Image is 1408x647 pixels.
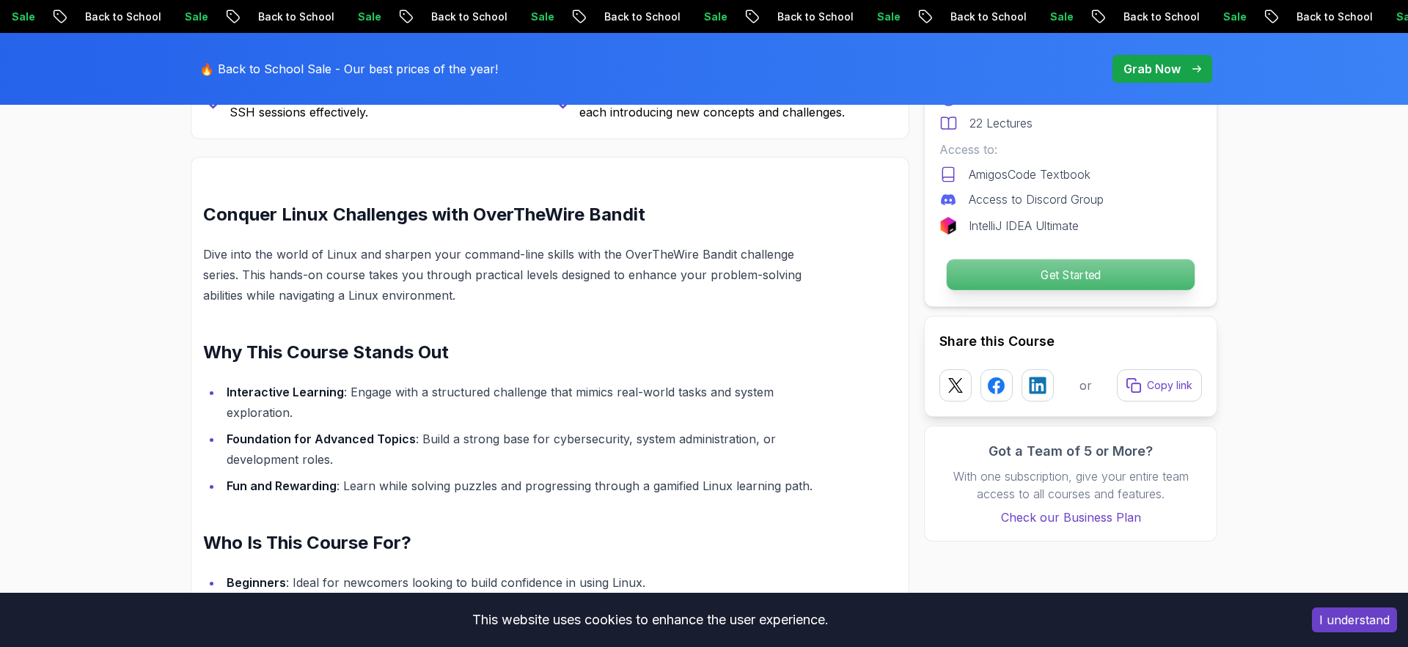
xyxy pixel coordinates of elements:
p: Back to School [729,10,829,24]
strong: Fun and Rewarding [227,478,337,493]
li: : Ideal for newcomers looking to build confidence in using Linux. [222,572,827,593]
p: Get Started [947,259,1195,290]
li: : Build a strong base for cybersecurity, system administration, or development roles. [222,429,827,470]
div: This website uses cookies to enhance the user experience. [11,604,1290,636]
p: Sale [136,10,183,24]
p: Back to School [1248,10,1348,24]
p: Grab Now [1123,60,1181,78]
p: Sale [656,10,703,24]
p: With one subscription, give your entire team access to all courses and features. [939,467,1202,503]
p: Sale [1348,10,1395,24]
p: Copy link [1147,378,1192,393]
strong: Interactive Learning [227,385,344,399]
p: Back to School [1075,10,1175,24]
button: Accept cookies [1312,607,1397,632]
p: Sale [1002,10,1049,24]
h3: Got a Team of 5 or More? [939,441,1202,462]
strong: Beginners [227,575,286,590]
h2: Why This Course Stands Out [203,341,827,364]
p: AmigosCode Textbook [969,166,1090,183]
p: Sale [483,10,529,24]
p: Back to School [37,10,136,24]
h2: Who Is This Course For? [203,531,827,555]
h2: Share this Course [939,331,1202,352]
p: Sale [829,10,876,24]
p: Sale [309,10,356,24]
p: Back to School [556,10,656,24]
h2: Conquer Linux Challenges with OverTheWire Bandit [203,203,827,226]
button: Get Started [946,259,1195,291]
p: Back to School [902,10,1002,24]
li: : Engage with a structured challenge that mimics real-world tasks and system exploration. [222,382,827,423]
p: Sale [1175,10,1222,24]
p: Dive into the world of Linux and sharpen your command-line skills with the OverTheWire Bandit cha... [203,244,827,306]
a: Check our Business Plan [939,509,1202,526]
p: IntelliJ IDEA Ultimate [969,217,1079,234]
li: : Learn while solving puzzles and progressing through a gamified Linux learning path. [222,476,827,496]
strong: Foundation for Advanced Topics [227,432,416,446]
p: 22 Lectures [969,114,1033,132]
p: Back to School [383,10,483,24]
p: Access to: [939,141,1202,158]
p: or [1079,377,1092,394]
button: Copy link [1117,369,1202,402]
img: jetbrains logo [939,217,957,234]
p: 🔥 Back to School Sale - Our best prices of the year! [199,60,498,78]
p: Access to Discord Group [969,191,1104,208]
p: Back to School [210,10,309,24]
